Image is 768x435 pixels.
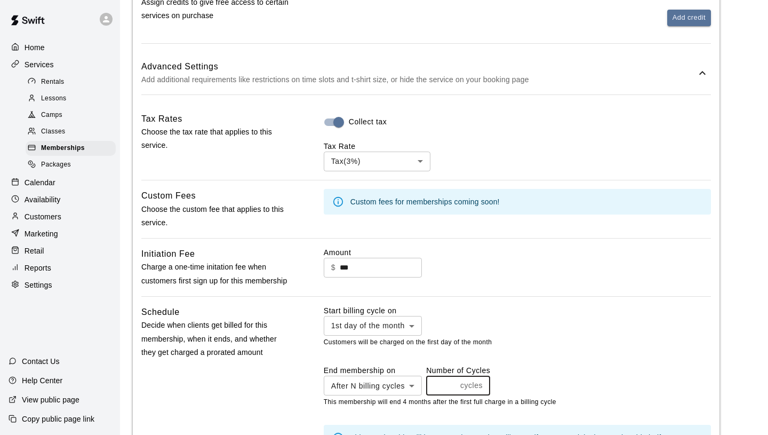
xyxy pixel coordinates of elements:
div: Tax ( 3 %) [324,152,430,171]
a: Lessons [26,90,120,107]
p: Choose the tax rate that applies to this service. [141,125,290,152]
span: Packages [41,160,71,170]
p: Retail [25,246,44,256]
a: Reports [9,260,111,276]
a: Camps [26,107,120,124]
div: After N billing cycles [324,376,422,396]
div: Camps [26,108,116,123]
p: This membership will end 4 months after the first full charge in a billing cycle [324,397,711,408]
h6: Initiation Fee [141,247,195,261]
a: Rentals [26,74,120,90]
label: Tax Rate [324,142,356,151]
h6: Advanced Settings [141,60,696,74]
label: Number of Cycles [426,365,490,376]
div: Advanced SettingsAdd additional requirements like restrictions on time slots and t-shirt size, or... [141,52,711,94]
a: Marketing [9,226,111,242]
p: Calendar [25,177,55,188]
p: Decide when clients get billed for this membership, when it ends, and whether they get charged a ... [141,319,290,359]
p: Charge a one-time initation fee when customers first sign up for this membership [141,260,290,287]
p: Reports [25,263,51,273]
h6: Tax Rates [141,112,182,126]
span: Rentals [41,77,65,88]
span: Classes [41,126,65,137]
a: Settings [9,277,111,293]
p: Help Center [22,375,62,386]
a: Classes [26,124,120,140]
p: Customers [25,211,61,222]
a: Calendar [9,175,111,191]
label: End membership on [324,365,422,376]
p: Home [25,42,45,53]
label: Amount [324,248,351,257]
a: Customers [9,209,111,225]
button: Add credit [667,10,711,26]
a: Packages [26,157,120,173]
p: View public page [22,394,79,405]
p: Choose the custom fee that applies to this service. [141,203,290,230]
div: Classes [26,124,116,139]
div: Lessons [26,91,116,106]
span: Collect tax [349,116,387,128]
h6: Custom Fees [141,189,196,203]
div: Rentals [26,75,116,90]
a: Services [9,57,111,73]
p: cycles [460,380,483,391]
p: Marketing [25,228,58,239]
div: 1st day of the month [324,316,422,336]
p: Settings [25,280,52,290]
span: Lessons [41,93,67,104]
p: Copy public page link [22,414,94,424]
a: Retail [9,243,111,259]
label: Start billing cycle on [324,305,422,316]
a: Availability [9,192,111,208]
p: Availability [25,194,61,205]
p: Contact Us [22,356,60,367]
a: Memberships [26,140,120,157]
div: Custom fees for memberships coming soon! [350,192,500,211]
h6: Schedule [141,305,180,319]
span: Camps [41,110,62,121]
div: Memberships [26,141,116,156]
p: Customers will be charged on the first day of the month [324,337,711,348]
p: $ [331,262,335,273]
div: Packages [26,157,116,172]
p: Services [25,59,54,70]
a: Home [9,39,111,56]
span: Memberships [41,143,85,154]
p: Add additional requirements like restrictions on time slots and t-shirt size, or hide the service... [141,73,696,86]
